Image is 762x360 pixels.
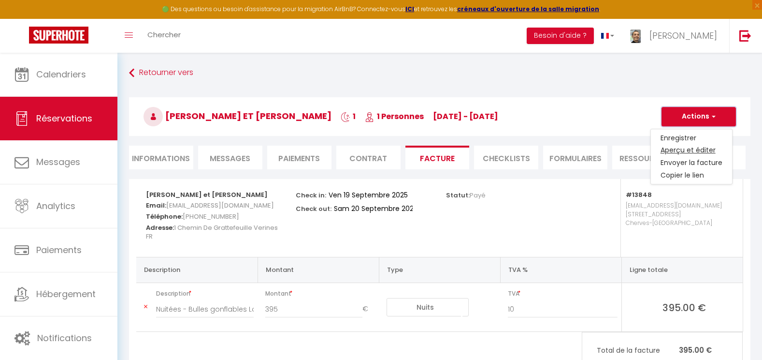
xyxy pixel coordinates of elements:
[651,132,732,144] a: Enregistrer
[166,198,274,212] span: [EMAIL_ADDRESS][DOMAIN_NAME]
[500,257,621,283] th: TVA %
[136,257,258,283] th: Description
[146,190,268,199] strong: [PERSON_NAME] et [PERSON_NAME]
[474,146,538,169] li: CHECKLISTS
[147,30,181,40] span: Chercher
[362,300,375,318] span: €
[146,201,166,210] strong: Email:
[36,68,86,80] span: Calendriers
[651,169,732,182] a: Copier le lien
[146,212,183,221] strong: Téléphone:
[379,257,500,283] th: Type
[296,202,331,213] p: Check out:
[365,111,424,122] span: 1 Personnes
[37,332,92,344] span: Notifications
[457,5,599,13] a: créneaux d'ouverture de la salle migration
[626,190,652,199] strong: #13848
[129,146,193,169] li: Informations
[8,4,37,33] button: Ouvrir le widget de chat LiveChat
[146,223,174,232] strong: Adresse:
[597,345,679,356] span: Total de la facture
[543,146,607,169] li: FORMULAIRES
[341,111,356,122] span: 1
[470,191,486,200] span: Payé
[129,64,750,82] a: Retourner vers
[446,189,486,200] p: Statut:
[433,111,498,122] span: [DATE] - [DATE]
[267,146,331,169] li: Paiements
[651,157,732,169] a: Envoyer la facture
[405,5,414,13] a: ICI
[405,146,470,169] li: Facture
[265,287,375,300] span: Montant
[527,28,594,44] button: Besoin d'aide ?
[183,210,239,224] span: [PHONE_NUMBER]
[626,199,733,247] p: [EMAIL_ADDRESS][DOMAIN_NAME] [STREET_ADDRESS] Cherves-[GEOGRAPHIC_DATA]
[621,257,743,283] th: Ligne totale
[146,221,278,243] span: 1 Chemin De Grattefeuille Verines FR
[621,19,729,53] a: ... [PERSON_NAME]
[36,112,92,124] span: Réservations
[739,30,751,42] img: logout
[36,288,96,300] span: Hébergement
[210,153,250,164] span: Messages
[630,300,739,314] span: 395.00 €
[29,27,88,44] img: Super Booking
[651,144,732,157] a: Aperçu et éditer
[336,146,401,169] li: Contrat
[508,287,618,300] span: TVA
[296,189,326,200] p: Check in:
[661,107,736,126] button: Actions
[649,30,717,42] span: [PERSON_NAME]
[156,287,254,300] span: Description
[36,244,82,256] span: Paiements
[612,146,676,169] li: Ressources
[140,19,188,53] a: Chercher
[258,257,379,283] th: Montant
[36,156,80,168] span: Messages
[629,28,643,45] img: ...
[144,110,331,122] span: [PERSON_NAME] et [PERSON_NAME]
[36,200,75,212] span: Analytics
